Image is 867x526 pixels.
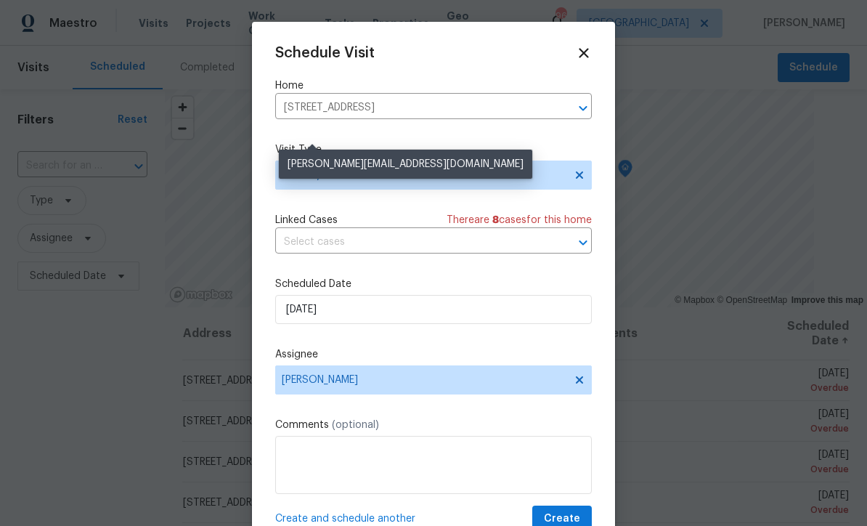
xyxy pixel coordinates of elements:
[275,231,551,254] input: Select cases
[275,142,592,157] label: Visit Type
[275,347,592,362] label: Assignee
[573,232,593,253] button: Open
[332,420,379,430] span: (optional)
[275,418,592,432] label: Comments
[447,213,592,227] span: There are case s for this home
[492,215,499,225] span: 8
[275,97,551,119] input: Enter in an address
[275,78,592,93] label: Home
[275,295,592,324] input: M/D/YYYY
[275,46,375,60] span: Schedule Visit
[573,98,593,118] button: Open
[279,150,532,179] div: [PERSON_NAME][EMAIL_ADDRESS][DOMAIN_NAME]
[275,277,592,291] label: Scheduled Date
[275,213,338,227] span: Linked Cases
[576,45,592,61] span: Close
[275,511,415,526] span: Create and schedule another
[282,374,566,386] span: [PERSON_NAME]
